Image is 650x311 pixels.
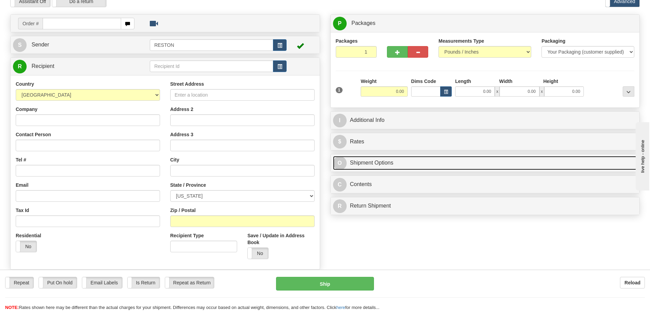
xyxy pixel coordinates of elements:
[16,207,29,214] label: Tax Id
[16,81,34,87] label: Country
[165,277,214,288] label: Repeat as Return
[170,207,196,214] label: Zip / Postal
[333,178,347,192] span: C
[333,114,347,127] span: I
[333,178,637,192] a: CContents
[16,106,38,113] label: Company
[170,131,193,138] label: Address 3
[276,277,374,291] button: Ship
[13,38,27,52] span: S
[455,78,471,85] label: Length
[333,135,347,149] span: $
[351,20,375,26] span: Packages
[5,6,63,11] div: live help - online
[438,38,484,44] label: Measurements Type
[170,232,204,239] label: Recipient Type
[16,241,37,252] label: No
[361,78,376,85] label: Weight
[13,59,135,73] a: R Recipient
[333,156,347,170] span: O
[541,38,565,44] label: Packaging
[543,78,558,85] label: Height
[128,277,160,288] label: Is Return
[247,232,314,246] label: Save / Update in Address Book
[39,277,77,288] label: Put On hold
[333,16,637,30] a: P Packages
[499,78,512,85] label: Width
[31,63,54,69] span: Recipient
[333,17,347,30] span: P
[336,38,358,44] label: Packages
[634,121,649,190] iframe: chat widget
[170,156,179,163] label: City
[336,87,343,93] span: 1
[16,156,26,163] label: Tel #
[333,199,347,213] span: R
[333,199,637,213] a: RReturn Shipment
[539,86,544,97] span: x
[13,38,150,52] a: S Sender
[5,277,33,288] label: Repeat
[623,86,634,97] div: ...
[170,89,315,101] input: Enter a location
[150,39,273,51] input: Sender Id
[16,182,28,188] label: Email
[333,135,637,149] a: $Rates
[333,113,637,127] a: IAdditional Info
[150,60,273,72] input: Recipient Id
[495,86,500,97] span: x
[336,305,345,310] a: here
[82,277,122,288] label: Email Labels
[170,106,193,113] label: Address 2
[411,78,436,85] label: Dims Code
[18,18,43,29] span: Order #
[170,182,206,188] label: State / Province
[5,305,19,310] span: NOTE:
[624,280,640,285] b: Reload
[16,232,41,239] label: Residential
[333,156,637,170] a: OShipment Options
[13,60,27,73] span: R
[248,248,268,259] label: No
[620,277,645,288] button: Reload
[170,81,204,87] label: Street Address
[16,131,51,138] label: Contact Person
[31,42,49,47] span: Sender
